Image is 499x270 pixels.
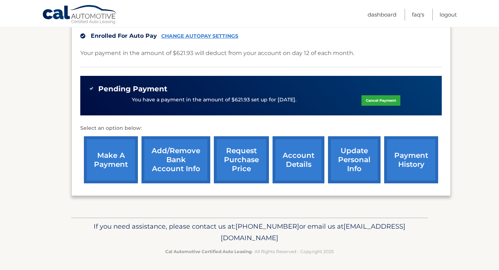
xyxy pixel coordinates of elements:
[42,5,118,26] a: Cal Automotive
[221,222,405,242] span: [EMAIL_ADDRESS][DOMAIN_NAME]
[141,136,210,183] a: Add/Remove bank account info
[361,95,400,106] a: Cancel Payment
[214,136,269,183] a: request purchase price
[384,136,438,183] a: payment history
[98,84,167,93] span: Pending Payment
[89,86,94,91] img: check-green.svg
[76,248,423,255] p: - All Rights Reserved - Copyright 2025
[91,32,157,39] span: Enrolled For Auto Pay
[80,33,85,38] img: check.svg
[412,9,424,20] a: FAQ's
[440,9,457,20] a: Logout
[165,249,252,254] strong: Cal Automotive Certified Auto Leasing
[80,48,354,58] p: Your payment in the amount of $621.93 will deduct from your account on day 12 of each month.
[132,96,296,104] p: You have a payment in the amount of $621.93 set up for [DATE].
[235,222,299,230] span: [PHONE_NUMBER]
[84,136,138,183] a: make a payment
[161,33,238,39] a: CHANGE AUTOPAY SETTINGS
[80,124,442,133] p: Select an option below:
[76,221,423,244] p: If you need assistance, please contact us at: or email us at
[368,9,396,20] a: Dashboard
[273,136,324,183] a: account details
[328,136,381,183] a: update personal info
